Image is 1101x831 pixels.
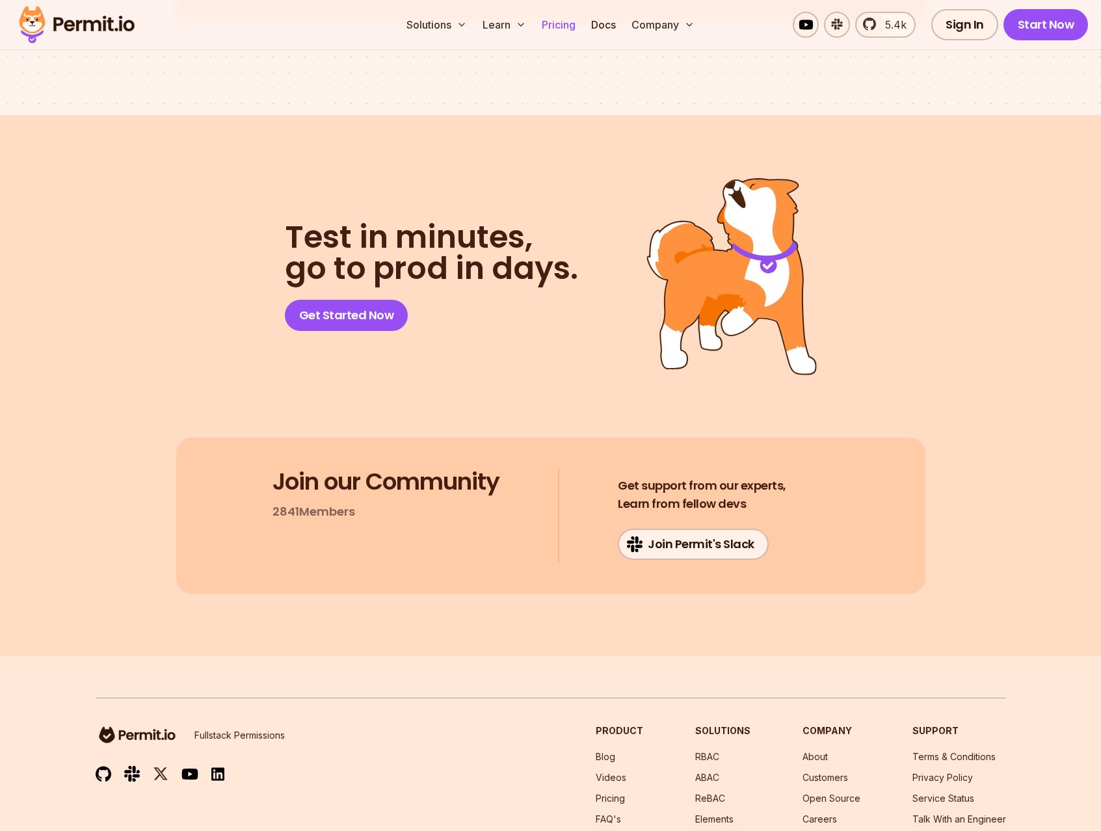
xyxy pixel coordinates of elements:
[401,12,472,38] button: Solutions
[13,3,140,47] img: Permit logo
[803,751,828,762] a: About
[803,813,837,824] a: Careers
[912,772,973,783] a: Privacy Policy
[626,12,700,38] button: Company
[695,772,719,783] a: ABAC
[596,813,621,824] a: FAQ's
[586,12,621,38] a: Docs
[912,724,1006,737] h3: Support
[537,12,581,38] a: Pricing
[596,793,625,804] a: Pricing
[96,724,179,745] img: logo
[695,813,734,824] a: Elements
[153,766,168,782] img: twitter
[596,724,643,737] h3: Product
[194,729,285,742] p: Fullstack Permissions
[695,793,725,804] a: ReBAC
[211,767,224,782] img: linkedin
[272,469,499,495] h3: Join our Community
[912,751,996,762] a: Terms & Conditions
[124,765,140,782] img: slack
[1003,9,1089,40] a: Start Now
[285,300,408,331] a: Get Started Now
[912,813,1006,824] a: Talk With an Engineer
[803,772,848,783] a: Customers
[931,9,998,40] a: Sign In
[96,766,111,782] img: github
[272,503,355,521] p: 2841 Members
[803,793,860,804] a: Open Source
[477,12,531,38] button: Learn
[877,17,907,33] span: 5.4k
[855,12,916,38] a: 5.4k
[618,529,769,560] a: Join Permit's Slack
[618,477,786,495] span: Get support from our experts,
[285,222,578,284] h2: go to prod in days.
[695,751,719,762] a: RBAC
[285,222,578,253] span: Test in minutes,
[803,724,860,737] h3: Company
[618,477,786,513] h4: Learn from fellow devs
[596,751,615,762] a: Blog
[695,724,750,737] h3: Solutions
[912,793,974,804] a: Service Status
[181,767,198,782] img: youtube
[596,772,626,783] a: Videos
